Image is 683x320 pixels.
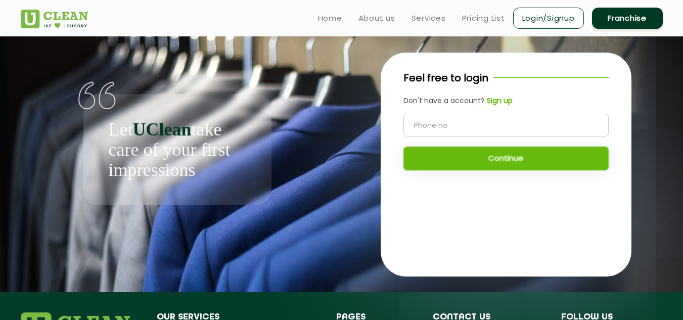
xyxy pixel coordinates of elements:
[78,81,116,110] img: quote-img
[132,119,191,140] b: UClean
[485,96,513,106] a: Sign up
[403,70,488,85] p: Feel free to login
[487,96,513,106] b: Sign up
[462,12,505,24] a: Pricing List
[358,12,395,24] a: About us
[513,8,584,29] a: Login/Signup
[21,10,88,28] img: UClean Laundry and Dry Cleaning
[109,119,246,180] p: Let take care of your first impressions
[412,12,446,24] a: Services
[403,96,485,106] span: Don't have a account?
[592,8,663,29] a: Franchise
[403,114,609,136] input: Phone no
[318,12,342,24] a: Home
